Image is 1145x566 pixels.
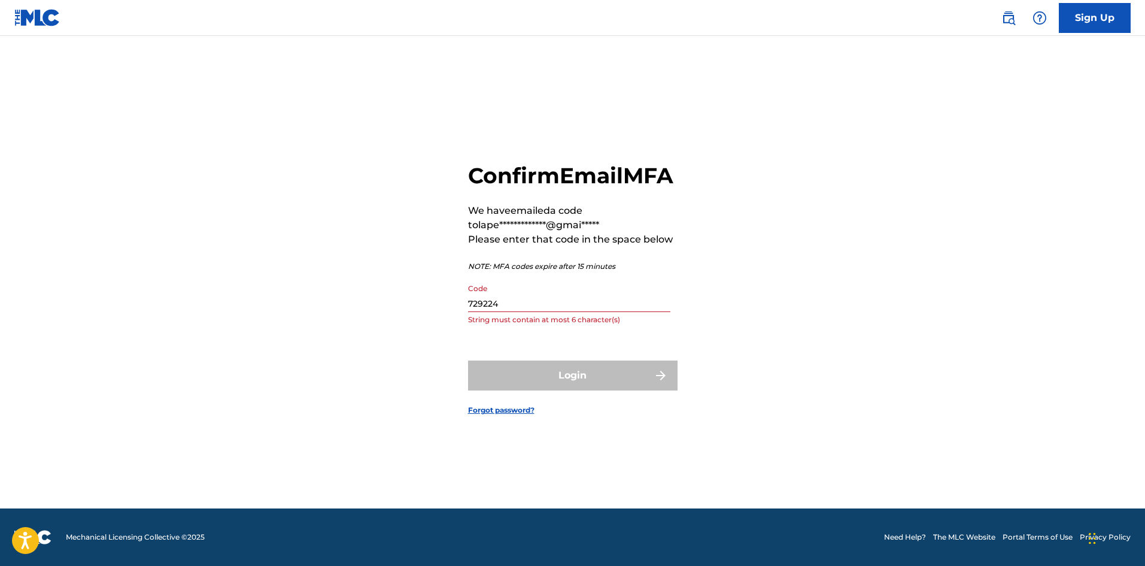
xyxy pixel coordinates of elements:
[997,6,1021,30] a: Public Search
[468,232,678,247] p: Please enter that code in the space below
[66,532,205,543] span: Mechanical Licensing Collective © 2025
[1059,3,1131,33] a: Sign Up
[1085,509,1145,566] div: Widget de chat
[933,532,995,543] a: The MLC Website
[1003,532,1073,543] a: Portal Terms of Use
[1032,11,1047,25] img: help
[14,530,51,544] img: logo
[468,261,678,272] p: NOTE: MFA codes expire after 15 minutes
[1080,532,1131,543] a: Privacy Policy
[468,162,678,189] h2: Confirm Email MFA
[14,9,60,26] img: MLC Logo
[1028,6,1052,30] div: Help
[1085,509,1145,566] iframe: Chat Widget
[468,314,670,325] p: String must contain at most 6 character(s)
[1001,11,1016,25] img: search
[884,532,926,543] a: Need Help?
[1089,520,1096,556] div: Arrastrar
[468,405,534,416] a: Forgot password?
